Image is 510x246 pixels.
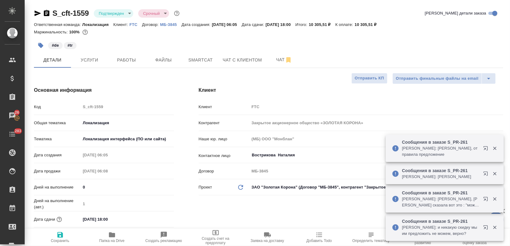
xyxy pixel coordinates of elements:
[81,151,135,159] input: Пустое поле
[335,22,355,27] p: К оплате:
[199,120,250,126] p: Контрагент
[34,39,48,52] button: Добавить тэг
[345,229,397,246] button: Определить тематику
[34,30,69,34] p: Маржинальность:
[99,239,125,243] span: Папка на Drive
[138,9,169,18] div: Подтвержден
[479,168,494,182] button: Открыть в новой вкладке
[488,196,501,202] button: Закрыть
[488,146,501,151] button: Закрыть
[34,152,81,158] p: Дата создания
[34,120,81,126] p: Общая тематика
[145,239,182,243] span: Создать рекламацию
[402,196,479,208] p: [PERSON_NAME]: [PERSON_NAME], [PERSON_NAME] сказала вот это : "можно сказать, что может дать скид...
[402,218,479,224] p: Сообщения в заказе S_PR-261
[199,153,250,159] p: Контактное лицо
[242,229,293,246] button: Заявка на доставку
[81,102,174,111] input: Пустое поле
[479,193,494,208] button: Открыть в новой вкладке
[223,56,262,64] span: Чат с клиентом
[355,22,381,27] p: 10 305,51 ₽
[479,142,494,157] button: Открыть в новой вкладке
[199,184,212,190] p: Проект
[402,168,479,174] p: Сообщения в заказе S_PR-261
[402,145,479,158] p: [PERSON_NAME]: [PERSON_NAME], отправила предложение
[52,9,89,17] a: S_cft-1559
[160,22,181,27] a: МБ-3845
[81,199,174,208] input: Пустое поле
[34,229,86,246] button: Сохранить
[392,73,496,84] div: split button
[402,174,479,180] p: [PERSON_NAME]: [PERSON_NAME]
[173,9,181,17] button: Доп статусы указывают на важность/срочность заказа
[269,56,299,64] span: Чат
[43,10,50,17] button: Скопировать ссылку
[34,198,81,210] p: Дней на выполнение (авт.)
[479,221,494,236] button: Открыть в новой вкладке
[81,118,174,128] div: Локализация
[75,56,104,64] span: Услуги
[199,136,250,142] p: Наше юр. лицо
[34,104,81,110] p: Код
[34,216,55,223] p: Дата сдачи
[186,56,215,64] span: Smartcat
[38,56,67,64] span: Детали
[63,42,77,48] span: tr
[488,171,501,176] button: Закрыть
[11,128,25,134] span: 283
[251,239,284,243] span: Заявка на доставку
[266,22,296,27] p: [DATE] 18:00
[11,109,23,116] span: 26
[285,56,292,64] svg: Отписаться
[199,87,503,94] h4: Клиент
[51,239,69,243] span: Сохранить
[112,56,141,64] span: Работы
[34,87,174,94] h4: Основная информация
[86,229,138,246] button: Папка на Drive
[309,22,335,27] p: 10 305,51 ₽
[130,22,142,27] a: FTC
[190,229,242,246] button: Создать счет на предоплату
[34,136,81,142] p: Тематика
[306,239,332,243] span: Добавить Todo
[402,139,479,145] p: Сообщения в заказе S_PR-261
[352,239,390,243] span: Определить тематику
[69,30,81,34] p: 100%
[94,9,133,18] div: Подтвержден
[488,225,501,230] button: Закрыть
[425,10,486,16] span: [PERSON_NAME] детали заказа
[212,22,242,27] p: [DATE] 06:05
[2,108,23,123] a: 26
[242,22,265,27] p: Дата сдачи:
[48,42,63,48] span: de
[97,11,126,16] button: Подтвержден
[293,229,345,246] button: Добавить Todo
[249,118,503,127] input: Пустое поле
[249,102,503,111] input: Пустое поле
[392,73,482,84] button: Отправить финальные файлы на email
[249,182,503,193] div: ЗАО "Золотая Корона" (Договор "МБ-3845", контрагент "Закрытое акционерное общество «ЗОЛОТАЯ КОРОН...
[249,167,503,176] input: Пустое поле
[249,134,503,143] input: Пустое поле
[199,168,250,174] p: Договор
[81,134,174,144] div: Локализация интерфейса (ПО или сайта)
[81,215,135,224] input: ✎ Введи что-нибудь
[193,236,238,245] span: Создать счет на предоплату
[402,224,479,237] p: [PERSON_NAME]: и никакую скидку мы им предложить не можем, верно?
[113,22,129,27] p: Клиент:
[402,190,479,196] p: Сообщения в заказе S_PR-261
[351,73,388,84] button: Отправить КП
[34,10,41,17] button: Скопировать ссылку для ЯМессенджера
[199,104,250,110] p: Клиент
[141,11,162,16] button: Срочный
[355,75,384,82] span: Отправить КП
[295,22,309,27] p: Итого:
[55,215,63,223] button: Если добавить услуги и заполнить их объемом, то дата рассчитается автоматически
[68,42,73,49] p: #tr
[181,22,212,27] p: Дата создания:
[34,184,81,190] p: Дней на выполнение
[34,22,82,27] p: Ответственная команда:
[52,42,59,49] p: #de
